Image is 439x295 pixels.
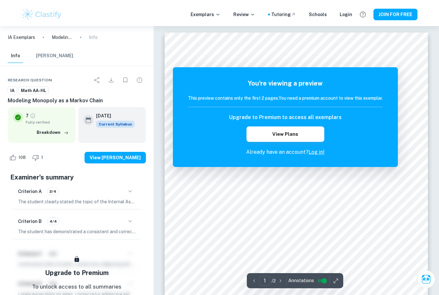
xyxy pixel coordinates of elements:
[91,71,103,84] div: Share
[357,6,368,17] button: Help and Feedback
[8,31,35,38] a: IA Exemplars
[188,76,383,85] h5: You're viewing a preview
[8,150,29,160] div: Like
[105,71,118,84] div: Download
[19,85,49,91] span: Math AA-HL
[15,152,29,158] span: 108
[309,8,327,15] a: Schools
[32,280,121,288] p: To unlock access to all summaries
[96,109,130,116] h6: [DATE]
[47,216,59,221] span: 4/4
[8,74,52,80] span: Research question
[96,118,135,125] div: This exemplar is based on the current syllabus. Feel free to refer to it for inspiration/ideas wh...
[272,274,276,281] p: / 2
[188,92,383,99] h6: This preview contains only the first 2 pages. You need a premium account to view this exemplar.
[8,84,17,92] a: IA
[373,6,417,17] button: JOIN FOR FREE
[36,46,73,60] button: [PERSON_NAME]
[133,71,146,84] div: Report issue
[309,146,325,152] a: Log in!
[89,31,98,38] p: Info
[18,84,49,92] a: Math AA-HL
[26,109,29,116] p: 7
[22,5,62,18] img: Clastify logo
[35,125,70,134] button: Breakdown
[96,118,135,125] span: Current Syllabus
[45,265,109,275] h5: Upgrade to Premium
[52,31,72,38] p: Modeling Monopoly as a Markov Chain
[233,8,255,15] p: Review
[417,267,435,285] button: Ask Clai
[31,150,47,160] div: Dislike
[8,85,17,91] span: IA
[30,110,36,116] a: Grade fully verified
[191,8,220,15] p: Exemplars
[271,8,296,15] a: Tutoring
[38,152,47,158] span: 1
[119,71,132,84] div: Bookmark
[47,186,58,191] span: 2/4
[26,116,70,122] span: Fully verified
[18,215,42,222] h6: Criterion B
[229,111,342,118] h6: Upgrade to Premium to access all exemplars
[18,195,136,202] p: The student clearly stated the topic of the Internal Assessment and explained it in the introduct...
[10,170,143,179] h5: Examiner's summary
[188,145,383,153] p: Already have an account?
[18,225,136,232] p: The student has demonstrated a consistent and correct use of mathematical notation, symbols, and ...
[8,94,146,102] h6: Modeling Monopoly as a Markov Chain
[85,149,146,161] button: View [PERSON_NAME]
[246,124,324,139] button: View Plans
[288,274,314,281] span: Annotations
[340,8,352,15] a: Login
[18,185,42,192] h6: Criterion A
[8,46,23,60] button: Info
